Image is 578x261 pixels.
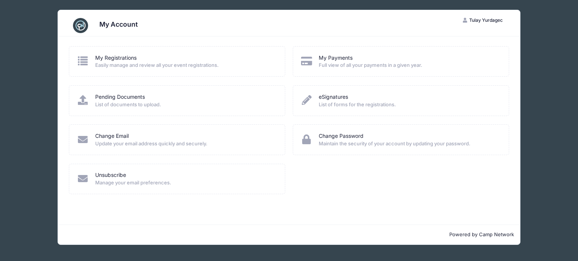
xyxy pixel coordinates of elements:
[319,140,499,148] span: Maintain the security of your account by updating your password.
[469,17,503,23] span: Tulay Yurdagec
[95,62,275,69] span: Easily manage and review all your event registrations.
[319,101,499,109] span: List of forms for the registrations.
[73,18,88,33] img: CampNetwork
[64,231,514,238] p: Powered by Camp Network
[319,62,499,69] span: Full view of all your payments in a given year.
[95,101,275,109] span: List of documents to upload.
[456,14,509,27] button: Tulay Yurdagec
[95,140,275,148] span: Update your email address quickly and securely.
[319,132,364,140] a: Change Password
[95,179,275,187] span: Manage your email preferences.
[319,93,348,101] a: eSignatures
[95,132,129,140] a: Change Email
[95,93,145,101] a: Pending Documents
[95,54,137,62] a: My Registrations
[99,20,138,28] h3: My Account
[319,54,353,62] a: My Payments
[95,171,126,179] a: Unsubscribe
